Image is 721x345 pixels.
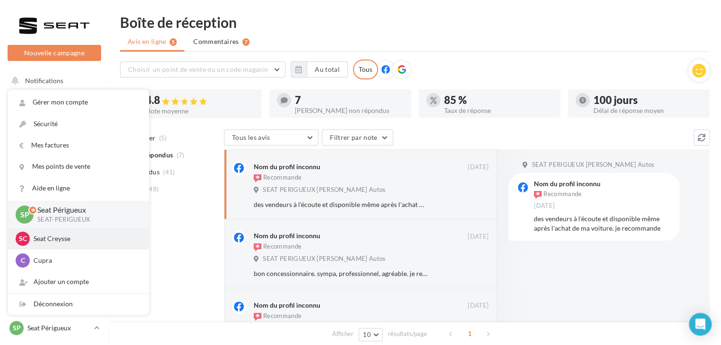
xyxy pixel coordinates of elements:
div: Boîte de réception [120,15,710,29]
div: 85 % [444,95,553,105]
div: [PERSON_NAME] non répondus [295,107,403,114]
button: Notifications [6,71,99,91]
span: SP [20,209,29,220]
div: Nom du profil inconnu [254,301,320,310]
span: résultats/page [388,329,427,338]
a: Sécurité [8,113,149,135]
p: Seat Creysse [34,234,137,243]
img: recommended.png [254,243,261,251]
div: Nom du profil inconnu [254,231,320,241]
p: SEAT-PERIGUEUX [37,216,134,224]
a: SMS unitaire [6,166,103,186]
span: [DATE] [468,233,489,241]
span: SEAT PERIGUEUX [PERSON_NAME] Autos [532,161,654,169]
p: Seat Périgueux [27,323,90,333]
button: Au total [291,61,348,78]
div: Recommande [534,189,582,199]
div: des vendeurs à l'écoute et disponible même après l'achat de ma voiture. je recommande [254,200,427,209]
a: Boîte de réception12 [6,118,103,138]
div: bon concessionnaire. sympa, professionnel, agréable. je recommande [254,269,427,278]
a: Opérations [6,95,103,114]
span: Campagnes DataOnDemand [24,319,97,339]
a: Calendrier [6,259,103,279]
span: 10 [363,331,371,338]
img: recommended.png [254,174,261,182]
div: Note moyenne [146,108,254,114]
div: Nom du profil inconnu [254,162,320,172]
a: Contacts [6,213,103,233]
div: Nom du profil inconnu [534,181,601,187]
span: SP [13,323,21,333]
div: des vendeurs à l'écoute et disponible même après l'achat de ma voiture. je recommande [534,214,672,233]
span: (5) [159,134,167,142]
a: Mes factures [8,135,149,156]
a: SP Seat Périgueux [8,319,101,337]
button: Nouvelle campagne [8,45,101,61]
span: C [21,256,25,265]
div: Taux de réponse [444,107,553,114]
span: SEAT PERIGUEUX [PERSON_NAME] Autos [263,255,386,263]
a: Mes points de vente [8,156,149,177]
div: 100 jours [593,95,702,105]
div: Open Intercom Messenger [689,313,712,336]
button: Au total [307,61,348,78]
div: Recommande [254,242,301,252]
div: Recommande [254,173,301,183]
button: Filtrer par note [322,129,393,146]
div: Déconnexion [8,293,149,315]
div: Tous [353,60,378,79]
span: SEAT PERIGUEUX [PERSON_NAME] Autos [263,186,386,194]
div: Ajouter un compte [8,271,149,293]
span: Afficher [332,329,353,338]
div: Recommande [254,312,301,321]
img: recommended.png [254,313,261,320]
a: Gérer mon compte [8,92,149,113]
button: Choisir un point de vente ou un code magasin [120,61,285,78]
div: 7 [242,38,249,46]
p: Cupra [34,256,137,265]
span: Notifications [25,77,63,85]
span: [DATE] [468,302,489,310]
button: 10 [359,328,383,341]
span: Choisir un point de vente ou un code magasin [128,65,268,73]
span: Tous les avis [232,133,270,141]
img: recommended.png [534,191,541,198]
a: PLV et print personnalisable [6,283,103,311]
span: Commentaires [193,37,239,46]
span: (48) [147,185,159,193]
span: [DATE] [468,163,489,172]
div: Délai de réponse moyen [593,107,702,114]
span: 1 [462,326,477,341]
a: Campagnes [6,189,103,209]
div: 4.8 [146,95,254,106]
div: 7 [295,95,403,105]
span: [DATE] [534,202,555,210]
a: Médiathèque [6,236,103,256]
span: (41) [163,168,175,176]
a: Aide en ligne [8,178,149,199]
button: Tous les avis [224,129,318,146]
p: Seat Périgueux [37,205,134,216]
a: Visibilité en ligne [6,142,103,162]
span: SC [19,234,27,243]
